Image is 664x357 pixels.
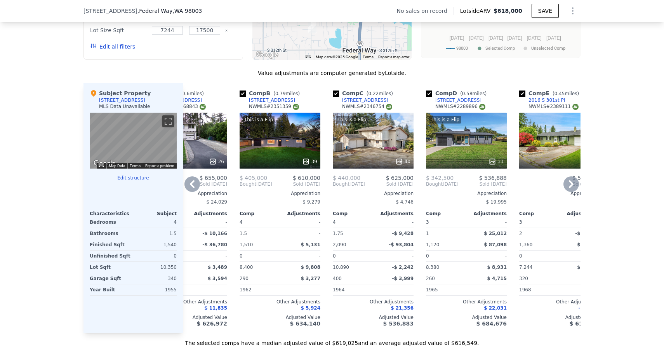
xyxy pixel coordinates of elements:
span: 260 [426,276,435,281]
div: 1,540 [135,239,177,250]
div: 1.5 [240,228,278,239]
span: $ 634,140 [290,320,320,327]
div: - [282,217,320,228]
span: 0.45 [554,91,565,96]
div: Value adjustments are computer generated by Lotside . [83,69,581,77]
div: MLS Data Unavailable [99,103,150,110]
span: Sold [DATE] [459,181,507,187]
span: Sold [DATE] [179,181,227,187]
span: -$ 93,804 [389,242,414,247]
div: - [468,284,507,295]
span: $ 8,931 [487,265,507,270]
span: $ 32,293 [577,242,600,247]
img: Google [254,50,280,60]
span: $ 87,098 [484,242,507,247]
div: - [282,228,320,239]
div: 340 [135,273,177,284]
span: 7,244 [519,265,532,270]
div: 1968 [519,284,558,295]
div: 0 [135,251,177,261]
span: ( miles) [270,91,303,96]
span: -$ 7,048 [579,305,600,311]
span: 1,360 [519,242,532,247]
text: [DATE] [488,35,503,41]
span: ( miles) [363,91,396,96]
text: 98003 [456,46,468,51]
span: ( miles) [549,91,582,96]
div: Comp B [240,89,303,97]
div: Comp D [426,89,490,97]
div: 40 [395,158,410,165]
span: $ 610,000 [293,175,320,181]
span: $ 405,000 [240,175,267,181]
span: $ 611,079 [570,320,600,327]
a: Report a map error [378,55,409,59]
button: Toggle fullscreen view [162,115,174,127]
div: Characteristics [90,211,133,217]
div: Bedrooms [90,217,132,228]
div: Appreciation [519,190,600,197]
div: Adjustments [373,211,414,217]
span: 8,400 [240,265,253,270]
span: Sold [DATE] [365,181,414,187]
span: $618,000 [494,8,522,14]
span: , WA 98003 [172,8,202,14]
span: 3 [426,219,429,225]
div: - [375,251,414,261]
div: Subject [133,211,177,217]
span: $ 536,888 [479,175,507,181]
div: 2016 S 301st Pl [528,97,565,103]
span: Bought [240,181,256,187]
span: -$ 17,517 [575,231,600,236]
div: - [519,197,600,207]
div: Comp [333,211,373,217]
div: Comp [519,211,560,217]
span: , Federal Way [137,7,202,15]
a: [STREET_ADDRESS] [240,97,295,103]
div: Adjustments [280,211,320,217]
div: Other Adjustments [426,299,507,305]
div: No sales on record [397,7,454,15]
span: 4 [333,219,336,225]
button: Show Options [565,3,581,19]
div: Street View [90,113,177,169]
img: NWMLS Logo [572,104,579,110]
div: Lot Size Sqft [90,25,147,36]
div: Subject Property [90,89,151,97]
span: $ 655,000 [200,175,227,181]
text: [DATE] [546,35,561,41]
a: Open this area in Google Maps (opens a new window) [92,158,117,169]
span: 0.58 [462,91,473,96]
div: - [468,251,507,261]
div: Appreciation [426,190,507,197]
img: NWMLS Logo [293,104,299,110]
div: 1.75 [333,228,372,239]
div: - [468,217,507,228]
span: $ 5,131 [301,242,320,247]
span: 0 [333,253,336,259]
span: 320 [519,276,528,281]
div: NWMLS # 2351359 [249,103,299,110]
span: 0.6 [182,91,189,96]
div: 2 [519,228,558,239]
div: [DATE] [240,181,272,187]
span: $ 440,000 [333,175,360,181]
a: [STREET_ADDRESS] [333,97,388,103]
span: $ 3,594 [208,276,227,281]
button: Edit all filters [90,43,135,51]
div: Appreciation [146,190,227,197]
div: This is a Flip [429,116,461,124]
button: Keyboard shortcuts [99,164,104,167]
div: [DATE] [333,181,365,187]
div: 1955 [135,284,177,295]
span: $ 3,277 [301,276,320,281]
div: Other Adjustments [333,299,414,305]
div: 1962 [240,284,278,295]
span: -$ 2,242 [392,265,414,270]
div: NWMLS # 2289896 [435,103,485,110]
div: Adjusted Value [146,314,227,320]
span: $ 585,000 [572,175,600,181]
div: The selected comps have a median adjusted value of $619,025 and an average adjusted value of $616... [83,333,581,347]
div: [STREET_ADDRESS] [342,97,388,103]
span: $ 4,715 [487,276,507,281]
